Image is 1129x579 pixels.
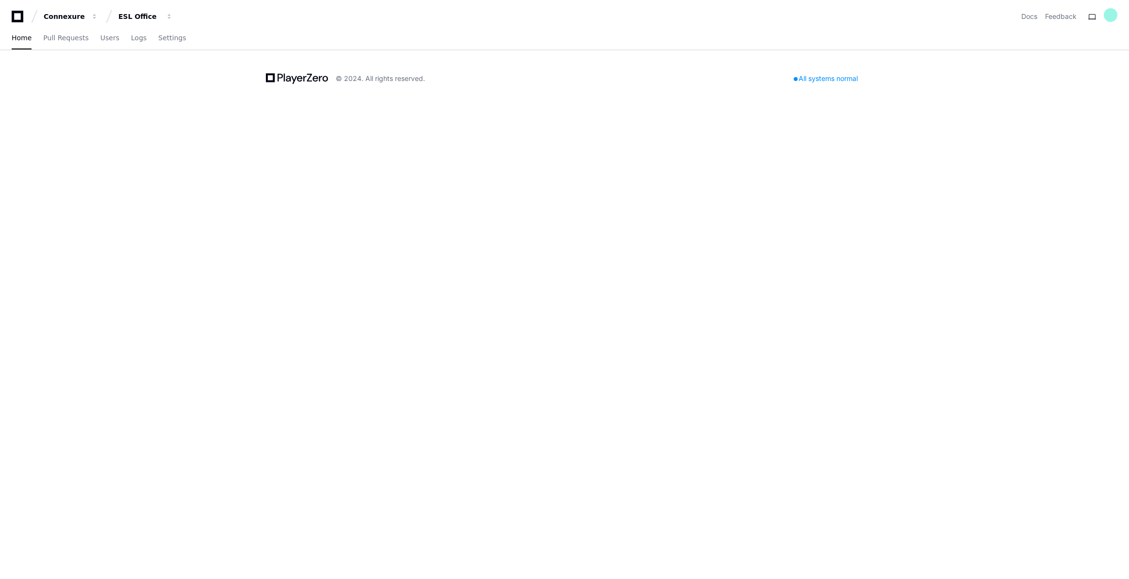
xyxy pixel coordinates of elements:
a: Pull Requests [43,27,88,49]
div: ESL Office [118,12,160,21]
a: Users [100,27,119,49]
span: Logs [131,35,147,41]
div: Connexure [44,12,85,21]
a: Docs [1021,12,1037,21]
span: Home [12,35,32,41]
div: All systems normal [788,72,864,85]
span: Pull Requests [43,35,88,41]
span: Settings [158,35,186,41]
button: ESL Office [115,8,177,25]
div: © 2024. All rights reserved. [336,74,425,83]
button: Connexure [40,8,102,25]
span: Users [100,35,119,41]
a: Home [12,27,32,49]
a: Logs [131,27,147,49]
a: Settings [158,27,186,49]
button: Feedback [1045,12,1077,21]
